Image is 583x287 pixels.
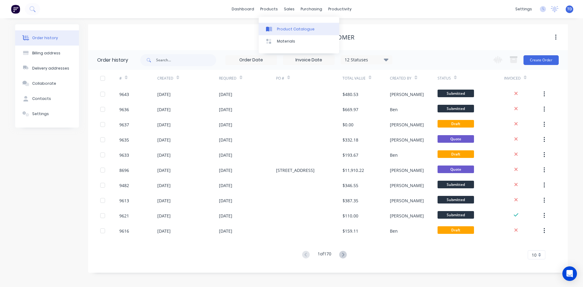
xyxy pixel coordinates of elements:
[438,211,474,219] span: Submitted
[259,23,339,35] a: Product Catalogue
[438,105,474,112] span: Submitted
[229,5,257,14] a: dashboard
[119,137,129,143] div: 9635
[390,70,437,87] div: Created By
[438,166,474,173] span: Quote
[219,197,232,204] div: [DATE]
[277,26,315,32] div: Product Catalogue
[157,76,173,81] div: Created
[438,196,474,203] span: Submitted
[32,96,51,101] div: Contacts
[157,121,171,128] div: [DATE]
[157,182,171,189] div: [DATE]
[567,6,572,12] span: TD
[343,91,358,97] div: $480.53
[219,228,232,234] div: [DATE]
[276,76,284,81] div: PO #
[119,197,129,204] div: 9613
[318,251,331,259] div: 1 of 170
[15,106,79,121] button: Settings
[157,197,171,204] div: [DATE]
[343,70,390,87] div: Total Value
[226,56,277,65] input: Order Date
[15,46,79,61] button: Billing address
[11,5,20,14] img: Factory
[156,54,216,66] input: Search...
[219,121,232,128] div: [DATE]
[219,70,276,87] div: Required
[157,106,171,113] div: [DATE]
[438,150,474,158] span: Draft
[341,56,392,63] div: 12 Statuses
[438,70,504,87] div: Status
[438,135,474,143] span: Quote
[343,137,358,143] div: $332.18
[390,197,424,204] div: [PERSON_NAME]
[343,121,353,128] div: $0.00
[119,106,129,113] div: 9636
[157,228,171,234] div: [DATE]
[119,91,129,97] div: 9643
[97,56,128,64] div: Order history
[15,61,79,76] button: Delivery addresses
[512,5,535,14] div: settings
[219,182,232,189] div: [DATE]
[343,167,364,173] div: $11,910.22
[15,76,79,91] button: Collaborate
[32,111,49,117] div: Settings
[259,35,339,47] a: Materials
[219,106,232,113] div: [DATE]
[119,152,129,158] div: 9633
[219,76,237,81] div: Required
[119,76,122,81] div: #
[390,152,398,158] div: Ben
[157,213,171,219] div: [DATE]
[438,226,474,234] span: Draft
[32,35,58,41] div: Order history
[343,182,358,189] div: $346.55
[257,5,281,14] div: products
[32,50,60,56] div: Billing address
[390,228,398,234] div: Ben
[277,39,295,44] div: Materials
[438,76,451,81] div: Status
[219,167,232,173] div: [DATE]
[32,66,69,71] div: Delivery addresses
[343,228,358,234] div: $159.11
[119,121,129,128] div: 9637
[157,152,171,158] div: [DATE]
[438,181,474,188] span: Submitted
[343,76,366,81] div: Total Value
[504,70,542,87] div: Invoiced
[219,91,232,97] div: [DATE]
[15,30,79,46] button: Order history
[157,137,171,143] div: [DATE]
[390,121,424,128] div: [PERSON_NAME]
[343,152,358,158] div: $193.67
[276,167,315,173] div: [STREET_ADDRESS]
[532,252,537,258] span: 10
[32,81,56,86] div: Collaborate
[562,266,577,281] div: Open Intercom Messenger
[390,213,424,219] div: [PERSON_NAME]
[281,5,298,14] div: sales
[390,76,411,81] div: Created By
[438,90,474,97] span: Submitted
[343,213,358,219] div: $110.00
[15,91,79,106] button: Contacts
[157,167,171,173] div: [DATE]
[390,182,424,189] div: [PERSON_NAME]
[298,5,325,14] div: purchasing
[390,106,398,113] div: Ben
[119,213,129,219] div: 9621
[390,91,424,97] div: [PERSON_NAME]
[504,76,521,81] div: Invoiced
[157,70,219,87] div: Created
[119,70,157,87] div: #
[438,120,474,128] span: Draft
[119,182,129,189] div: 9482
[219,213,232,219] div: [DATE]
[343,197,358,204] div: $387.35
[157,91,171,97] div: [DATE]
[325,5,355,14] div: productivity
